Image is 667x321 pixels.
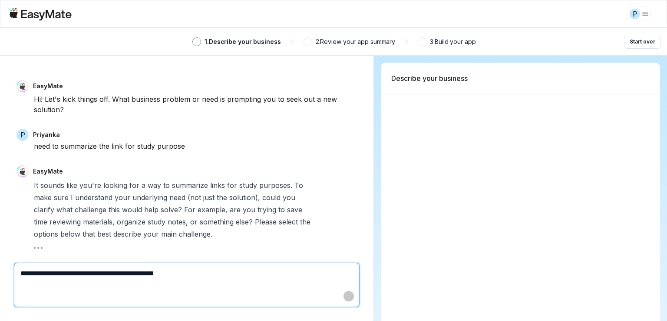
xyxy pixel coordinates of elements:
[83,228,95,240] span: that
[34,228,58,240] span: options
[200,216,234,228] span: something
[148,216,165,228] span: study
[163,179,170,191] span: to
[56,204,73,216] span: what
[278,204,285,216] span: to
[132,191,167,204] span: underlying
[624,35,661,49] button: Start over
[217,191,227,204] span: the
[300,216,310,228] span: the
[430,37,475,47] p: 3 . Build your app
[148,179,161,191] span: way
[34,179,38,191] span: It
[97,228,111,240] span: best
[83,216,115,228] span: materials,
[172,179,208,191] span: summarize
[129,179,139,191] span: for
[184,204,195,216] span: For
[190,216,198,228] span: or
[239,179,257,191] span: study
[279,216,298,228] span: select
[34,191,52,204] span: make
[287,204,302,216] span: save
[103,179,127,191] span: looking
[203,191,215,204] span: just
[210,179,225,191] span: links
[630,9,640,19] div: P
[316,37,396,47] p: 2 . Review your app summary
[142,179,145,191] span: a
[122,204,142,216] span: would
[255,216,277,228] span: Please
[66,179,77,191] span: like
[230,204,241,216] span: are
[243,204,255,216] span: you
[34,216,47,228] span: time
[161,204,182,216] span: solve?
[33,130,60,139] p: Priyanka
[144,204,158,216] span: help
[34,141,316,151] div: need to summarize the link for study purpose
[262,191,281,204] span: could
[143,228,159,240] span: your
[227,179,237,191] span: for
[33,167,63,176] p: EasyMate
[75,191,112,204] span: understand
[79,179,101,191] span: you're
[71,191,73,204] span: I
[169,191,185,204] span: need
[205,37,281,47] p: 1 . Describe your business
[34,204,54,216] span: clarify
[168,216,188,228] span: notes,
[109,204,120,216] span: this
[75,204,106,216] span: challenge
[283,191,295,204] span: you
[391,73,468,84] p: Describe your business
[259,179,292,191] span: purposes.
[179,228,212,240] span: challenge.
[50,216,81,228] span: reviewing
[115,191,130,204] span: your
[17,129,29,141] span: P
[33,82,63,90] p: EasyMate
[17,80,29,92] img: EasyMate Avatar
[34,94,357,115] div: Hi! Let's kick things off. What business problem or need is prompting you to seek out a new solut...
[198,204,228,216] span: example,
[294,179,303,191] span: To
[17,165,29,177] img: EasyMate Avatar
[188,191,201,204] span: (not
[60,228,80,240] span: below
[236,216,253,228] span: else?
[40,179,64,191] span: sounds
[229,191,260,204] span: solution),
[161,228,177,240] span: main
[117,216,145,228] span: organize
[113,228,141,240] span: describe
[54,191,69,204] span: sure
[258,204,276,216] span: trying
